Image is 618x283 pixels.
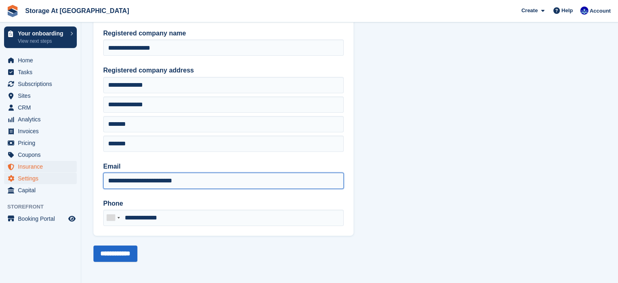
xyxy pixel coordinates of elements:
[103,66,344,75] label: Registered company address
[18,125,67,137] span: Invoices
[4,213,77,224] a: menu
[103,29,344,38] label: Registered company name
[4,149,77,160] a: menu
[18,149,67,160] span: Coupons
[4,102,77,113] a: menu
[4,90,77,101] a: menu
[18,78,67,90] span: Subscriptions
[18,137,67,149] span: Pricing
[4,114,77,125] a: menu
[18,213,67,224] span: Booking Portal
[18,31,66,36] p: Your onboarding
[67,214,77,224] a: Preview store
[18,173,67,184] span: Settings
[18,102,67,113] span: CRM
[7,5,19,17] img: stora-icon-8386f47178a22dfd0bd8f6a31ec36ba5ce8667c1dd55bd0f319d3a0aa187defe.svg
[521,7,538,15] span: Create
[18,55,67,66] span: Home
[4,78,77,90] a: menu
[590,7,611,15] span: Account
[18,161,67,172] span: Insurance
[7,203,81,211] span: Storefront
[4,137,77,149] a: menu
[4,125,77,137] a: menu
[4,66,77,78] a: menu
[562,7,573,15] span: Help
[4,26,77,48] a: Your onboarding View next steps
[18,184,67,196] span: Capital
[580,7,588,15] img: Seb Santiago
[18,66,67,78] span: Tasks
[18,90,67,101] span: Sites
[4,173,77,184] a: menu
[103,162,344,171] label: Email
[18,114,67,125] span: Analytics
[4,161,77,172] a: menu
[4,55,77,66] a: menu
[18,37,66,45] p: View next steps
[22,4,132,18] a: Storage At [GEOGRAPHIC_DATA]
[4,184,77,196] a: menu
[103,199,344,208] label: Phone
